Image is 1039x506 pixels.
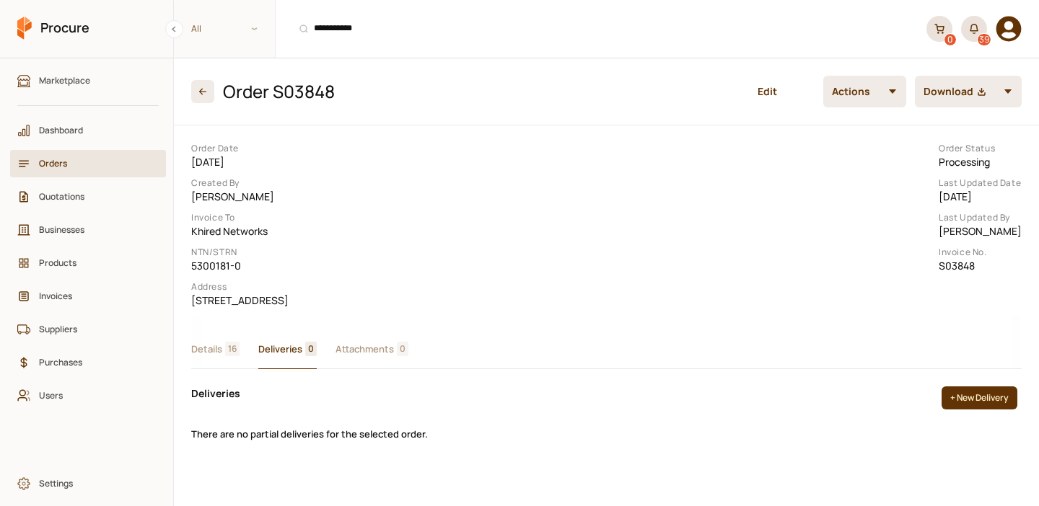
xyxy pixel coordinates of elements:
[939,155,1022,169] dd: Processing
[10,316,166,343] a: Suppliers
[191,224,289,238] dd: Khired Networks
[191,281,289,293] dt: Address
[942,386,1017,409] button: + New Delivery
[39,156,147,170] span: Orders
[961,16,987,42] button: 39
[939,247,1022,259] dt: Invoice No.
[39,190,147,203] span: Quotations
[10,382,166,409] a: Users
[191,190,289,203] dd: [PERSON_NAME]
[191,22,201,35] span: All
[174,17,275,40] span: All
[10,349,166,376] a: Purchases
[915,76,994,107] button: Download
[191,427,1022,442] p: There are no partial deliveries for the selected order.
[10,67,166,94] a: Marketplace
[397,342,408,356] span: 0
[17,17,89,41] a: Procure
[191,212,289,224] dt: Invoice To
[39,123,147,137] span: Dashboard
[939,190,1022,203] dd: [DATE]
[258,342,302,357] span: Deliveries
[284,11,918,47] input: Products, Businesses, Users, Suppliers, Orders, and Purchases
[939,259,1022,272] dd: S03848
[336,342,394,357] span: Attachments
[191,386,930,401] h3: Deliveries
[939,224,1022,238] dd: [PERSON_NAME]
[191,177,289,190] dt: Created By
[10,117,166,144] a: Dashboard
[10,470,166,497] a: Settings
[39,74,147,87] span: Marketplace
[10,216,166,244] a: Businesses
[39,223,147,236] span: Businesses
[40,19,89,37] span: Procure
[924,84,973,99] span: Download
[191,247,289,259] dt: NTN/STRN
[191,259,289,272] dd: 5300181-0
[305,342,317,356] span: 0
[39,389,147,402] span: Users
[10,249,166,277] a: Products
[944,34,956,45] div: 0
[191,143,289,155] dt: Order Date
[10,183,166,210] a: Quotations
[939,212,1022,224] dt: Last Updated By
[39,289,147,303] span: Invoices
[191,155,289,169] dd: [DATE]
[10,283,166,310] a: Invoices
[191,342,222,357] span: Details
[39,256,147,270] span: Products
[39,355,147,369] span: Purchases
[191,293,289,307] dd: [STREET_ADDRESS]
[939,177,1022,190] dt: Last Updated Date
[225,342,240,356] span: 16
[978,34,991,45] div: 39
[10,150,166,177] a: Orders
[223,79,335,104] h2: Order S03848
[926,16,952,42] a: 0
[939,143,1022,155] dt: Order Status
[731,76,803,107] button: Edit
[39,322,147,336] span: Suppliers
[39,476,147,490] span: Settings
